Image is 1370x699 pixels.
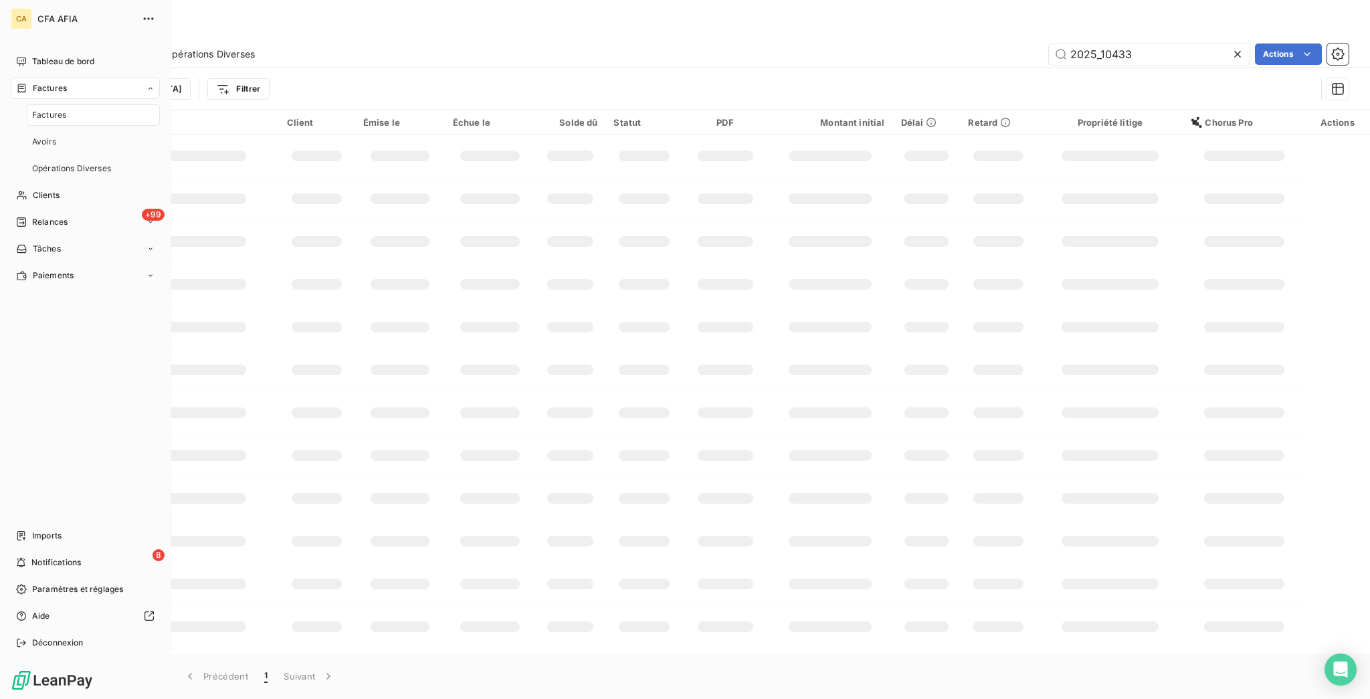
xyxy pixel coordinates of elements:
span: Imports [32,530,62,542]
span: Aide [32,610,50,622]
div: Propriété litige [1045,117,1176,128]
div: Open Intercom Messenger [1325,654,1357,686]
span: Tableau de bord [32,56,94,68]
span: Opérations Diverses [165,47,255,61]
button: Suivant [276,662,343,690]
span: Déconnexion [32,637,84,649]
div: CA [11,8,32,29]
span: Tâches [33,243,61,255]
a: Aide [11,605,160,627]
div: Solde dû [543,117,597,128]
span: Factures [33,82,67,94]
button: Actions [1255,43,1322,65]
span: Opérations Diverses [32,163,111,175]
span: CFA AFIA [37,13,134,24]
span: Relances [32,216,68,228]
span: +99 [142,209,165,221]
span: 8 [153,549,165,561]
img: Logo LeanPay [11,670,94,691]
div: PDF [691,117,759,128]
button: Filtrer [207,78,269,100]
div: Actions [1312,117,1362,128]
span: Paramètres et réglages [32,583,123,595]
span: Paiements [33,270,74,282]
button: Précédent [175,662,256,690]
span: Clients [33,189,60,201]
button: 1 [256,662,276,690]
span: Avoirs [32,136,56,148]
div: Chorus Pro [1191,117,1296,128]
div: Retard [968,117,1028,128]
div: Montant initial [775,117,884,128]
div: Émise le [363,117,437,128]
span: Notifications [31,557,81,569]
span: Factures [32,109,66,121]
span: 1 [264,670,268,683]
input: Rechercher [1049,43,1250,65]
div: Client [287,117,347,128]
div: Échue le [453,117,527,128]
div: Statut [613,117,674,128]
div: Délai [901,117,953,128]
